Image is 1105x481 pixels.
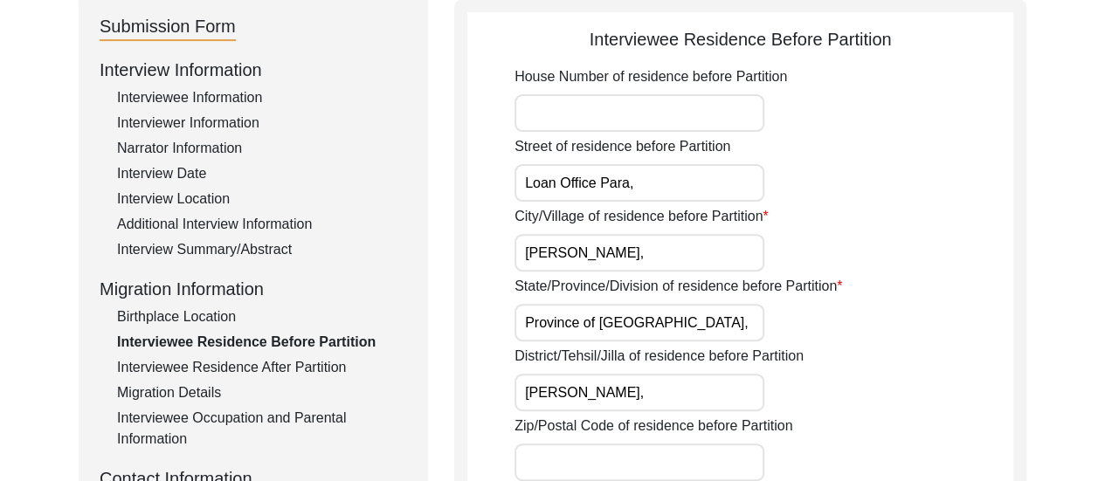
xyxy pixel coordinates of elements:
[100,13,236,41] div: Submission Form
[117,163,407,184] div: Interview Date
[117,138,407,159] div: Narrator Information
[467,26,1013,52] div: Interviewee Residence Before Partition
[117,332,407,353] div: Interviewee Residence Before Partition
[117,214,407,235] div: Additional Interview Information
[117,239,407,260] div: Interview Summary/Abstract
[515,276,842,297] label: State/Province/Division of residence before Partition
[100,276,407,302] div: Migration Information
[117,382,407,403] div: Migration Details
[117,87,407,108] div: Interviewee Information
[117,357,407,378] div: Interviewee Residence After Partition
[515,416,792,436] label: Zip/Postal Code of residence before Partition
[515,206,769,227] label: City/Village of residence before Partition
[515,136,730,157] label: Street of residence before Partition
[117,408,407,450] div: Interviewee Occupation and Parental Information
[515,66,787,87] label: House Number of residence before Partition
[100,57,407,83] div: Interview Information
[117,113,407,134] div: Interviewer Information
[117,189,407,210] div: Interview Location
[515,346,804,367] label: District/Tehsil/Jilla of residence before Partition
[117,306,407,327] div: Birthplace Location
